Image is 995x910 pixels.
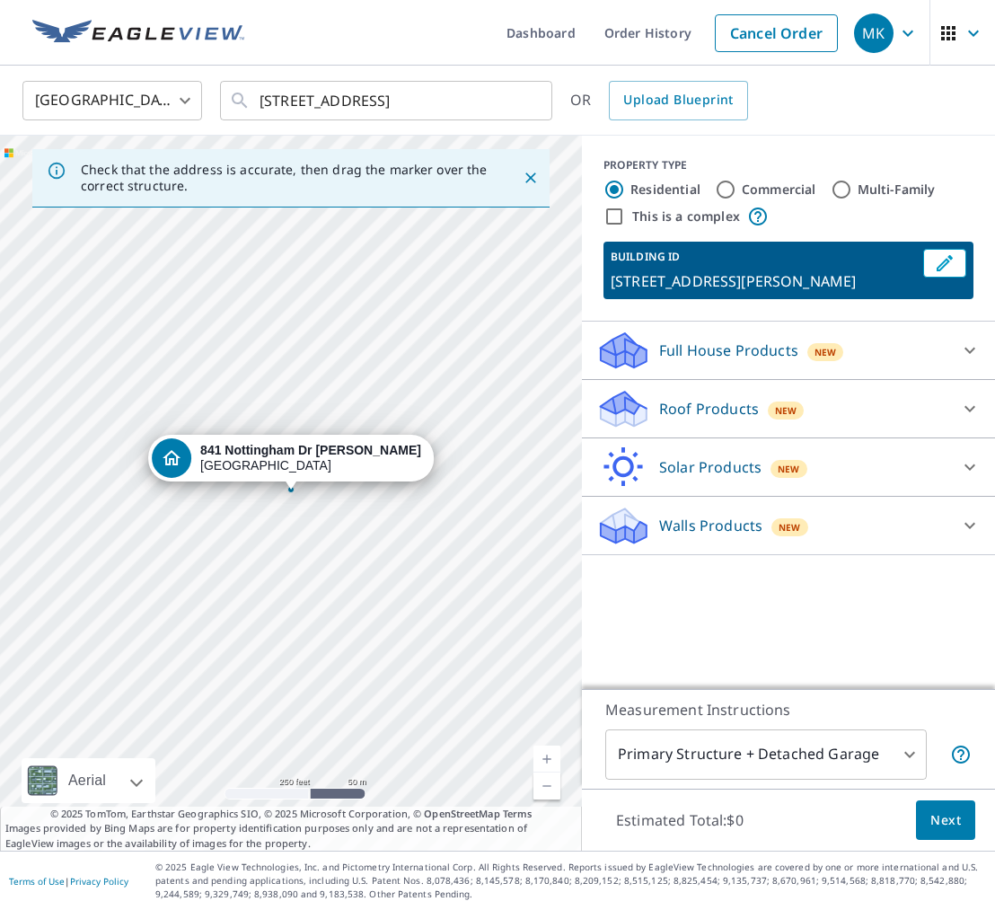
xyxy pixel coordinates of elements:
[930,809,961,832] span: Next
[611,249,680,264] p: BUILDING ID
[659,515,762,536] p: Walls Products
[81,162,490,194] p: Check that the address is accurate, then drag the marker over the correct structure.
[32,20,244,47] img: EV Logo
[70,875,128,888] a: Privacy Policy
[623,89,733,111] span: Upload Blueprint
[858,181,936,199] label: Multi-Family
[9,876,128,887] p: |
[950,744,972,765] span: Your report will include the primary structure and a detached garage if one exists.
[779,520,801,535] span: New
[602,800,758,840] p: Estimated Total: $0
[50,807,533,822] span: © 2025 TomTom, Earthstar Geographics SIO, © 2025 Microsoft Corporation, ©
[596,329,981,372] div: Full House ProductsNew
[519,166,542,190] button: Close
[9,875,65,888] a: Terms of Use
[609,81,747,120] a: Upload Blueprint
[533,773,560,800] a: Current Level 17, Zoom Out
[200,443,421,457] strong: 841 Nottingham Dr [PERSON_NAME]
[814,345,837,359] span: New
[778,462,800,476] span: New
[659,456,762,478] p: Solar Products
[611,270,916,292] p: [STREET_ADDRESS][PERSON_NAME]
[22,758,155,803] div: Aerial
[659,340,798,361] p: Full House Products
[630,181,700,199] label: Residential
[155,861,986,901] p: © 2025 Eagle View Technologies, Inc. and Pictometry International Corp. All Rights Reserved. Repo...
[596,387,981,430] div: Roof ProductsNew
[533,746,560,773] a: Current Level 17, Zoom In
[659,398,759,420] p: Roof Products
[260,75,515,126] input: Search by address or latitude-longitude
[570,81,748,120] div: OR
[148,435,434,490] div: Dropped pin, building 1, Residential property, 841 Nottingham Dr SE Lacey, WA 98503
[200,443,421,473] div: [GEOGRAPHIC_DATA]
[63,758,111,803] div: Aerial
[596,504,981,547] div: Walls ProductsNew
[605,699,972,720] p: Measurement Instructions
[424,807,499,820] a: OpenStreetMap
[916,800,975,841] button: Next
[632,208,740,225] label: This is a complex
[596,446,981,489] div: Solar ProductsNew
[22,75,202,126] div: [GEOGRAPHIC_DATA]
[775,403,797,418] span: New
[742,181,816,199] label: Commercial
[605,729,927,780] div: Primary Structure + Detached Garage
[503,807,533,820] a: Terms
[923,249,966,278] button: Edit building 1
[603,157,973,173] div: PROPERTY TYPE
[715,14,838,52] a: Cancel Order
[854,13,894,53] div: MK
